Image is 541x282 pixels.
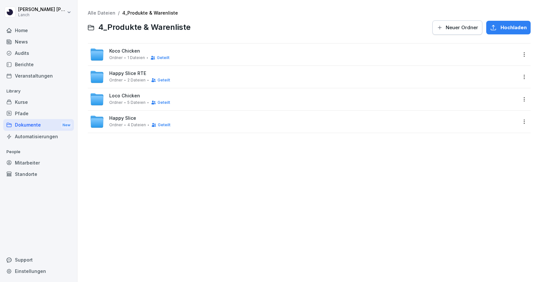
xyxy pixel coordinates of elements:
[3,59,74,70] a: Berichte
[127,123,146,127] span: 4 Dateien
[158,123,171,127] span: Geteilt
[127,78,146,82] span: 2 Dateien
[109,123,123,127] span: Ordner
[3,131,74,142] a: Automatisierungen
[88,10,115,16] a: Alle Dateien
[109,78,123,82] span: Ordner
[3,265,74,277] a: Einstellungen
[90,70,517,84] a: Happy Slice RTEOrdner2 DateienGeteilt
[3,36,74,47] a: News
[118,10,120,16] span: /
[127,100,146,105] span: 5 Dateien
[500,24,527,31] span: Hochladen
[109,55,123,60] span: Ordner
[18,13,65,17] p: Lanch
[109,71,146,76] span: Happy Slice RTE
[3,108,74,119] a: Pfade
[486,21,531,34] button: Hochladen
[3,47,74,59] a: Audits
[3,96,74,108] a: Kurse
[3,157,74,168] a: Mitarbeiter
[446,24,478,31] span: Neuer Ordner
[122,10,178,16] a: 4_Produkte & Warenliste
[3,70,74,81] a: Veranstaltungen
[157,55,170,60] span: Geteilt
[18,7,65,12] p: [PERSON_NAME] [PERSON_NAME]
[158,78,170,82] span: Geteilt
[3,119,74,131] a: DokumenteNew
[3,119,74,131] div: Dokumente
[3,147,74,157] p: People
[90,92,517,106] a: Loco ChickenOrdner5 DateienGeteilt
[109,93,140,99] span: Loco Chicken
[90,115,517,129] a: Happy SliceOrdner4 DateienGeteilt
[98,23,191,32] span: 4_Produkte & Warenliste
[109,100,123,105] span: Ordner
[3,86,74,96] p: Library
[158,100,170,105] span: Geteilt
[109,116,136,121] span: Happy Slice
[3,168,74,180] a: Standorte
[3,25,74,36] a: Home
[61,121,72,129] div: New
[432,20,482,35] button: Neuer Ordner
[127,55,145,60] span: 1 Dateien
[109,48,140,54] span: Koco Chicken
[90,47,517,62] a: Koco ChickenOrdner1 DateienGeteilt
[3,254,74,265] div: Support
